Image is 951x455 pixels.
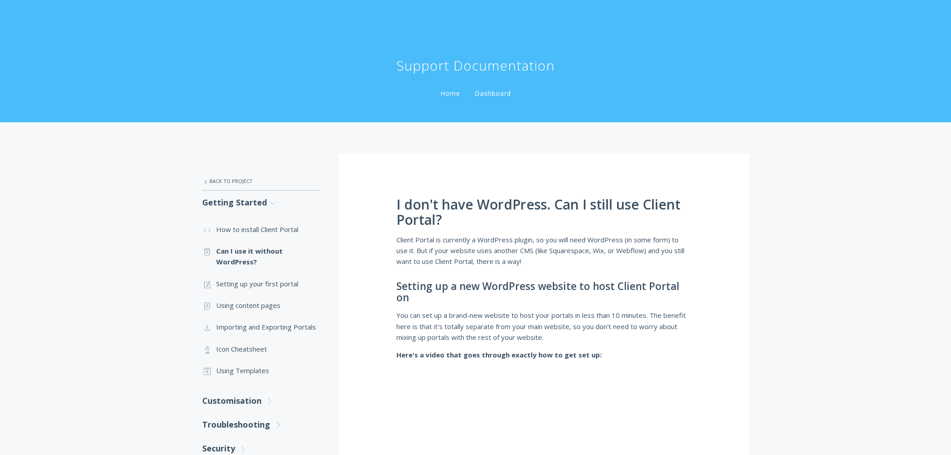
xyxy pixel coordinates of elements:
[396,350,602,359] strong: Here's a video that goes through exactly how to get set up:
[202,219,321,240] a: How to install Client Portal
[202,389,321,413] a: Customisation
[396,234,691,267] p: Client Portal is currently a WordPress plugin, so you will need WordPress (in some form) to use i...
[396,57,555,75] h1: Support Documentation
[202,273,321,294] a: Setting up your first portal
[202,338,321,360] a: Icon Cheatsheet
[202,294,321,316] a: Using content pages
[396,197,691,227] h1: I don't have WordPress. Can I still use Client Portal?
[202,172,321,191] a: Back to Project
[202,191,321,214] a: Getting Started
[202,360,321,381] a: Using Templates
[439,89,462,98] a: Home
[396,310,691,343] p: You can set up a brand-new website to host your portals in less than 10 minutes. The benefit here...
[202,316,321,338] a: Importing and Exporting Portals
[202,240,321,273] a: Can I use it without WordPress?
[202,413,321,437] a: Troubleshooting
[473,89,513,98] a: Dashboard
[396,281,691,303] h3: Setting up a new WordPress website to host Client Portal on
